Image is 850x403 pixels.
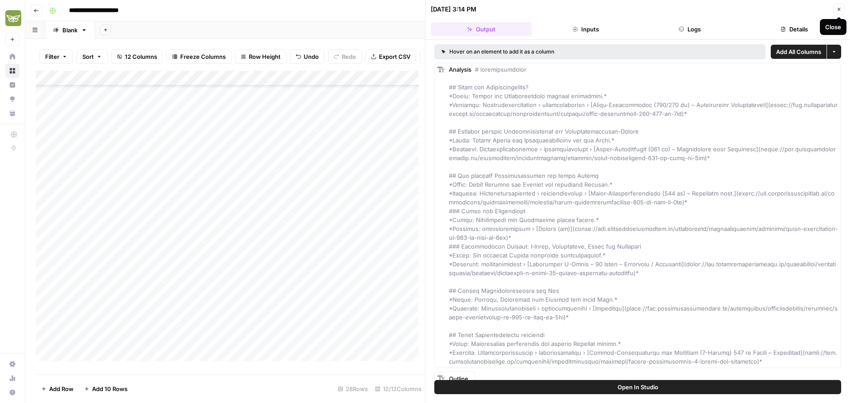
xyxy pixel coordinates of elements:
button: Details [744,22,845,36]
a: Home [5,50,19,64]
button: Help + Support [5,385,19,399]
a: Your Data [5,106,19,120]
button: Add Row [36,382,79,396]
button: Output [431,22,532,36]
a: Opportunities [5,92,19,106]
button: Undo [290,50,325,64]
span: Open In Studio [618,383,658,391]
button: Redo [328,50,362,64]
span: Redo [342,52,356,61]
button: Open In Studio [434,380,841,394]
a: Insights [5,78,19,92]
span: Sort [82,52,94,61]
button: Inputs [535,22,636,36]
div: 12/12 Columns [371,382,425,396]
span: Filter [45,52,59,61]
button: Sort [77,50,108,64]
div: Hover on an element to add it as a column [441,48,657,56]
button: Workspace: Evergreen Media [5,7,19,29]
span: Export CSV [379,52,410,61]
button: Filter [39,50,73,64]
span: Freeze Columns [180,52,226,61]
a: Settings [5,357,19,371]
span: Analysis [449,66,471,73]
button: 12 Columns [111,50,163,64]
button: Row Height [235,50,286,64]
button: Add All Columns [771,45,827,59]
a: Blank [45,21,95,39]
button: Export CSV [365,50,416,64]
div: Blank [62,26,77,35]
a: Browse [5,64,19,78]
span: 12 Columns [125,52,157,61]
div: Close [825,23,841,31]
button: Logs [640,22,741,36]
a: Usage [5,371,19,385]
div: [DATE] 3:14 PM [431,5,476,14]
button: Add 10 Rows [79,382,133,396]
span: Undo [304,52,319,61]
div: 28 Rows [334,382,371,396]
span: Add 10 Rows [92,384,127,393]
span: Add Row [49,384,73,393]
span: Row Height [249,52,281,61]
span: Add All Columns [776,47,821,56]
button: Freeze Columns [166,50,232,64]
span: Outline [449,375,468,382]
img: Evergreen Media Logo [5,10,21,26]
